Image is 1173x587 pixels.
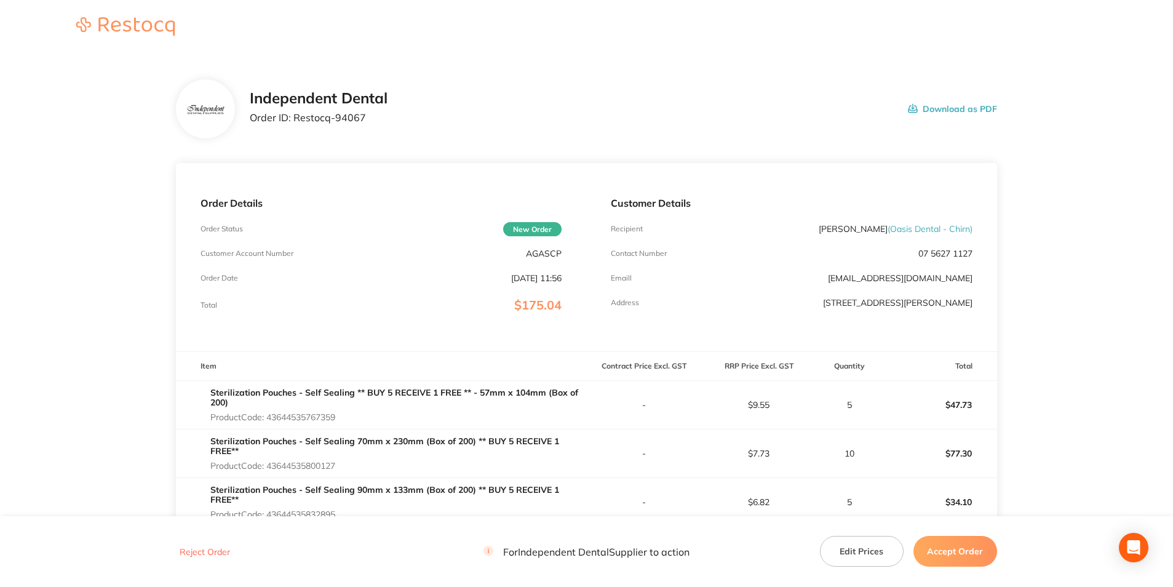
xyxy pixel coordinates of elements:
p: $6.82 [702,497,816,507]
p: Contact Number [611,249,667,258]
p: 10 [817,449,881,458]
div: Open Intercom Messenger [1119,533,1148,562]
p: Order ID: Restocq- 94067 [250,112,388,123]
p: $34.10 [883,487,996,517]
span: New Order [503,222,562,236]
p: [DATE] 11:56 [511,273,562,283]
span: $175.04 [514,297,562,313]
p: 5 [817,497,881,507]
p: Recipient [611,225,643,233]
p: Product Code: 43644535832895 [210,509,586,519]
a: Sterilization Pouches - Self Sealing 70mm x 230mm (Box of 200) ** BUY 5 RECEIVE 1 FREE** [210,436,559,457]
th: Total [882,352,997,381]
button: Reject Order [176,546,234,557]
p: Total [201,301,217,309]
a: [EMAIL_ADDRESS][DOMAIN_NAME] [828,273,972,284]
p: [PERSON_NAME] [819,224,972,234]
a: Sterilization Pouches - Self Sealing 90mm x 133mm (Box of 200) ** BUY 5 RECEIVE 1 FREE** [210,484,559,505]
p: - [587,449,701,458]
button: Edit Prices [820,536,904,567]
th: Item [176,352,586,381]
img: bzV5Y2k1dA [185,103,225,116]
p: Customer Account Number [201,249,293,258]
a: Sterilization Pouches - Self Sealing ** BUY 5 RECEIVE 1 FREE ** - 57mm x 104mm (Box of 200) [210,387,578,408]
p: Customer Details [611,198,972,209]
th: RRP Price Excl. GST [701,352,816,381]
p: - [587,497,701,507]
p: Product Code: 43644535800127 [210,461,586,471]
p: Emaill [611,274,632,282]
p: Order Status [201,225,243,233]
img: Restocq logo [64,17,187,36]
p: 5 [817,400,881,410]
p: AGASCP [526,249,562,258]
p: [STREET_ADDRESS][PERSON_NAME] [823,298,972,308]
th: Quantity [816,352,882,381]
p: 07 5627 1127 [918,249,972,258]
a: Restocq logo [64,17,187,38]
p: $77.30 [883,439,996,468]
p: $9.55 [702,400,816,410]
p: $7.73 [702,449,816,458]
p: Order Details [201,198,562,209]
p: Product Code: 43644535767359 [210,412,586,422]
span: ( Oasis Dental - Chirn ) [888,223,972,234]
button: Download as PDF [908,90,997,128]
p: - [587,400,701,410]
th: Contract Price Excl. GST [586,352,701,381]
p: Order Date [201,274,238,282]
p: $47.73 [883,390,996,420]
p: For Independent Dental Supplier to action [483,546,690,557]
h2: Independent Dental [250,90,388,107]
button: Accept Order [913,536,997,567]
p: Address [611,298,639,307]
